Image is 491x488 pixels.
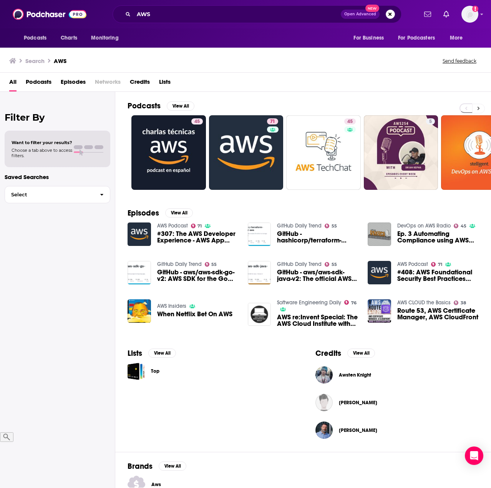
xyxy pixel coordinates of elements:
[13,7,86,22] img: Podchaser - Follow, Share and Rate Podcasts
[397,299,451,306] a: AWS CLOUD the Basics
[429,118,432,126] span: 5
[277,314,358,327] span: AWS re:Invent Special: The AWS Cloud Institute with [PERSON_NAME]
[440,58,479,64] button: Send feedback
[61,76,86,91] a: Episodes
[286,115,361,190] a: 45
[397,261,428,267] a: AWS Podcast
[211,263,217,266] span: 55
[191,118,203,124] a: 45
[315,390,479,415] button: Anuj NiranthamAnuj Nirantham
[128,349,142,358] h2: Lists
[56,31,82,45] a: Charts
[159,76,171,91] a: Lists
[157,311,232,317] span: When Netflix Bet On AWS
[341,10,380,19] button: Open AdvancedNew
[461,6,478,23] img: User Profile
[113,5,401,23] div: Search podcasts, credits, & more...
[332,263,337,266] span: 55
[61,33,77,43] span: Charts
[26,76,51,91] span: Podcasts
[344,118,356,124] a: 45
[368,299,391,323] img: Route 53, AWS Certificate Manager, AWS CloudFront
[128,101,194,111] a: PodcastsView All
[128,222,151,246] a: #307: The AWS Developer Experience - AWS App Mesh and AWS Cloud Development Kit
[209,115,284,190] a: 71
[368,261,391,284] img: #408: AWS Foundational Security Best Practices using AWS Security Hub
[332,224,337,228] span: 55
[277,231,358,244] a: GitHub - hashicorp/terraform-provider-aws: The AWS Provider enables Terraform to manage AWS resou...
[325,224,337,228] a: 55
[393,31,446,45] button: open menu
[18,31,56,45] button: open menu
[95,76,121,91] span: Networks
[339,427,377,433] span: [PERSON_NAME]
[440,8,452,21] a: Show notifications dropdown
[248,222,271,246] a: GitHub - hashicorp/terraform-provider-aws: The AWS Provider enables Terraform to manage AWS resou...
[165,208,193,217] button: View All
[86,31,128,45] button: open menu
[368,222,391,246] img: Ep. 3 Automating Compliance using AWS Config, Config Rules and AWS Lambda
[454,224,466,228] a: 45
[426,118,435,124] a: 5
[54,57,66,65] h3: AWS
[315,366,333,383] img: Awsten Knight
[315,349,341,358] h2: Credits
[315,418,479,443] button: Clive CharltonClive Charlton
[277,299,341,306] a: Software Engineering Daily
[12,148,72,158] span: Choose a tab above to access filters.
[157,303,186,309] a: AWS Insiders
[397,231,479,244] a: Ep. 3 Automating Compliance using AWS Config, Config Rules and AWS Lambda
[351,301,357,305] span: 76
[194,118,200,126] span: 45
[157,261,202,267] a: GitHub Daily Trend
[159,461,186,471] button: View All
[128,208,193,218] a: EpisodesView All
[344,12,376,16] span: Open Advanced
[128,363,145,380] span: Top
[348,31,393,45] button: open menu
[191,224,202,228] a: 71
[157,231,239,244] a: #307: The AWS Developer Experience - AWS App Mesh and AWS Cloud Development Kit
[397,307,479,320] a: Route 53, AWS Certificate Manager, AWS CloudFront
[131,115,206,190] a: 45
[128,349,176,358] a: ListsView All
[398,33,435,43] span: For Podcasters
[397,269,479,282] a: #408: AWS Foundational Security Best Practices using AWS Security Hub
[248,303,271,326] img: AWS re:Invent Special: The AWS Cloud Institute with Kevin Kelly
[91,33,118,43] span: Monitoring
[339,400,377,406] span: [PERSON_NAME]
[339,427,377,433] a: Clive Charlton
[134,8,341,20] input: Search podcasts, credits, & more...
[277,269,358,282] a: GitHub - aws/aws-sdk-java-v2: The official AWS SDK for Java - Version 2
[128,261,151,284] img: GitHub - aws/aws-sdk-go-v2: AWS SDK for the Go programming language.
[454,300,466,305] a: 38
[461,224,466,228] span: 45
[315,422,333,439] img: Clive Charlton
[167,101,194,111] button: View All
[25,57,45,65] h3: Search
[157,222,188,229] a: AWS Podcast
[148,349,176,358] button: View All
[315,363,479,387] button: Awsten Knight Awsten Knight
[248,261,271,284] img: GitHub - aws/aws-sdk-java-v2: The official AWS SDK for Java - Version 2
[151,481,197,488] span: Aws
[461,6,478,23] span: Logged in as mmjamo
[205,262,217,267] a: 55
[270,118,275,126] span: 71
[9,76,17,91] a: All
[397,222,451,229] a: DevOps on AWS Radio
[157,269,239,282] span: GitHub - aws/aws-sdk-go-v2: AWS SDK for the Go programming language.
[5,173,110,181] p: Saved Searches
[365,5,379,12] span: New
